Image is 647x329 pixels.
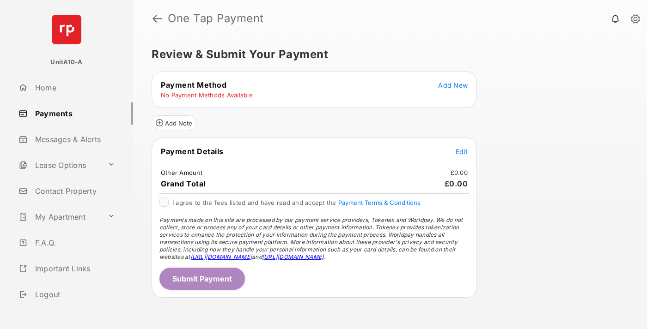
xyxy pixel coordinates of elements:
[15,206,104,228] a: My Apartment
[456,148,468,156] span: Edit
[159,268,245,290] button: Submit Payment
[456,147,468,156] button: Edit
[159,216,463,260] span: Payments made on this site are processed by our payment service providers, Tokenex and Worldpay. ...
[152,115,196,130] button: Add Note
[15,128,133,150] a: Messages & Alerts
[52,15,81,44] img: svg+xml;base64,PHN2ZyB4bWxucz0iaHR0cDovL3d3dy53My5vcmcvMjAwMC9zdmciIHdpZHRoPSI2NCIgaGVpZ2h0PSI2NC...
[438,80,468,90] button: Add New
[445,179,468,188] span: £0.00
[152,49,621,60] h5: Review & Submit Your Payment
[262,253,323,260] a: [URL][DOMAIN_NAME]
[161,179,206,188] span: Grand Total
[168,13,264,24] strong: One Tap Payment
[190,253,252,260] a: [URL][DOMAIN_NAME]
[438,81,468,89] span: Add New
[15,180,133,202] a: Contact Property
[50,58,82,67] p: UnitA10-A
[15,232,133,254] a: F.A.Q.
[160,168,203,177] td: Other Amount
[15,283,133,305] a: Logout
[161,147,224,156] span: Payment Details
[15,257,119,280] a: Important Links
[338,199,421,206] button: I agree to the fees listed and have read and accept the
[160,91,253,99] td: No Payment Methods Available
[172,199,421,206] span: I agree to the fees listed and have read and accept the
[161,80,226,90] span: Payment Method
[450,168,468,177] td: £0.00
[15,77,133,99] a: Home
[15,154,104,176] a: Lease Options
[15,102,133,125] a: Payments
